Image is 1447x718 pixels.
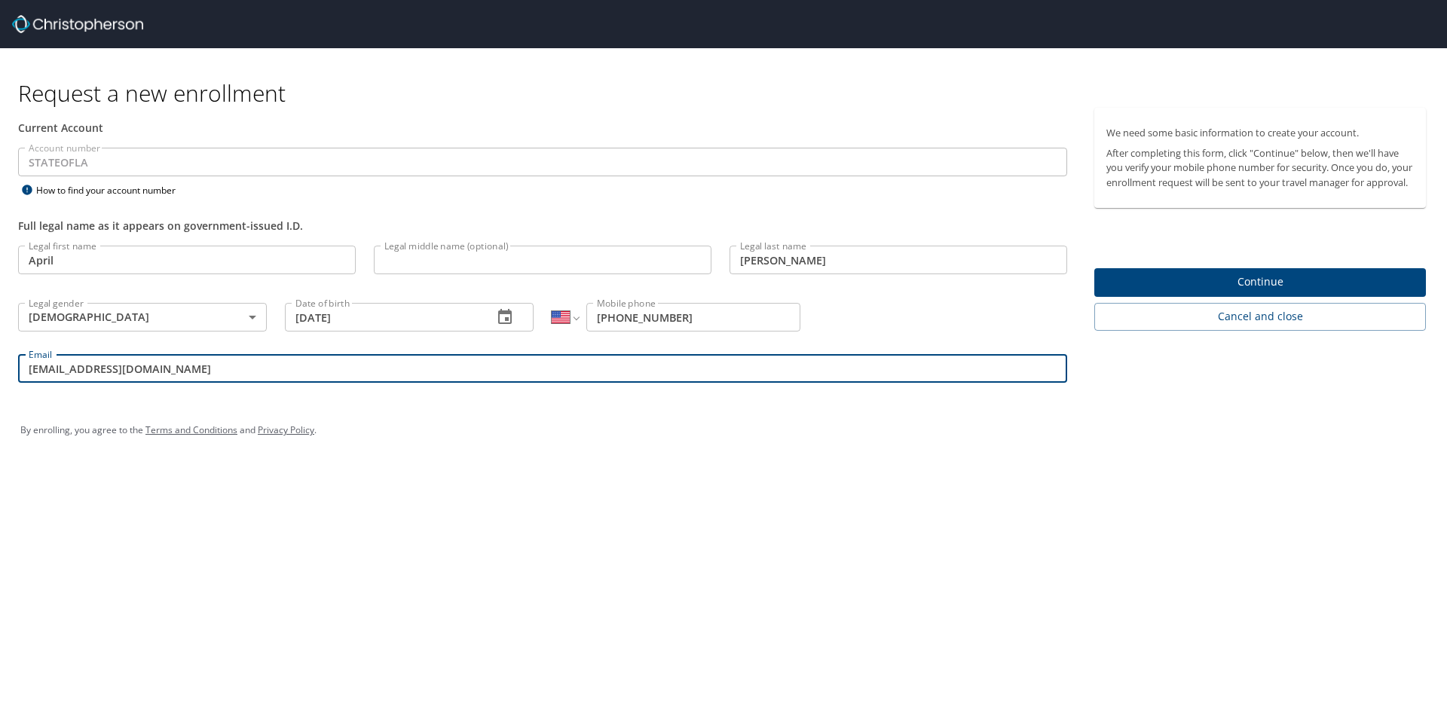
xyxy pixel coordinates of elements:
[285,303,481,332] input: MM/DD/YYYY
[586,303,800,332] input: Enter phone number
[20,411,1427,449] div: By enrolling, you agree to the and .
[1094,303,1426,331] button: Cancel and close
[1106,307,1414,326] span: Cancel and close
[1106,273,1414,292] span: Continue
[18,78,1438,108] h1: Request a new enrollment
[1106,146,1414,190] p: After completing this form, click "Continue" below, then we'll have you verify your mobile phone ...
[18,218,1067,234] div: Full legal name as it appears on government-issued I.D.
[1106,126,1414,140] p: We need some basic information to create your account.
[18,303,267,332] div: [DEMOGRAPHIC_DATA]
[12,15,143,33] img: cbt logo
[145,423,237,436] a: Terms and Conditions
[18,181,206,200] div: How to find your account number
[258,423,314,436] a: Privacy Policy
[18,120,1067,136] div: Current Account
[1094,268,1426,298] button: Continue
